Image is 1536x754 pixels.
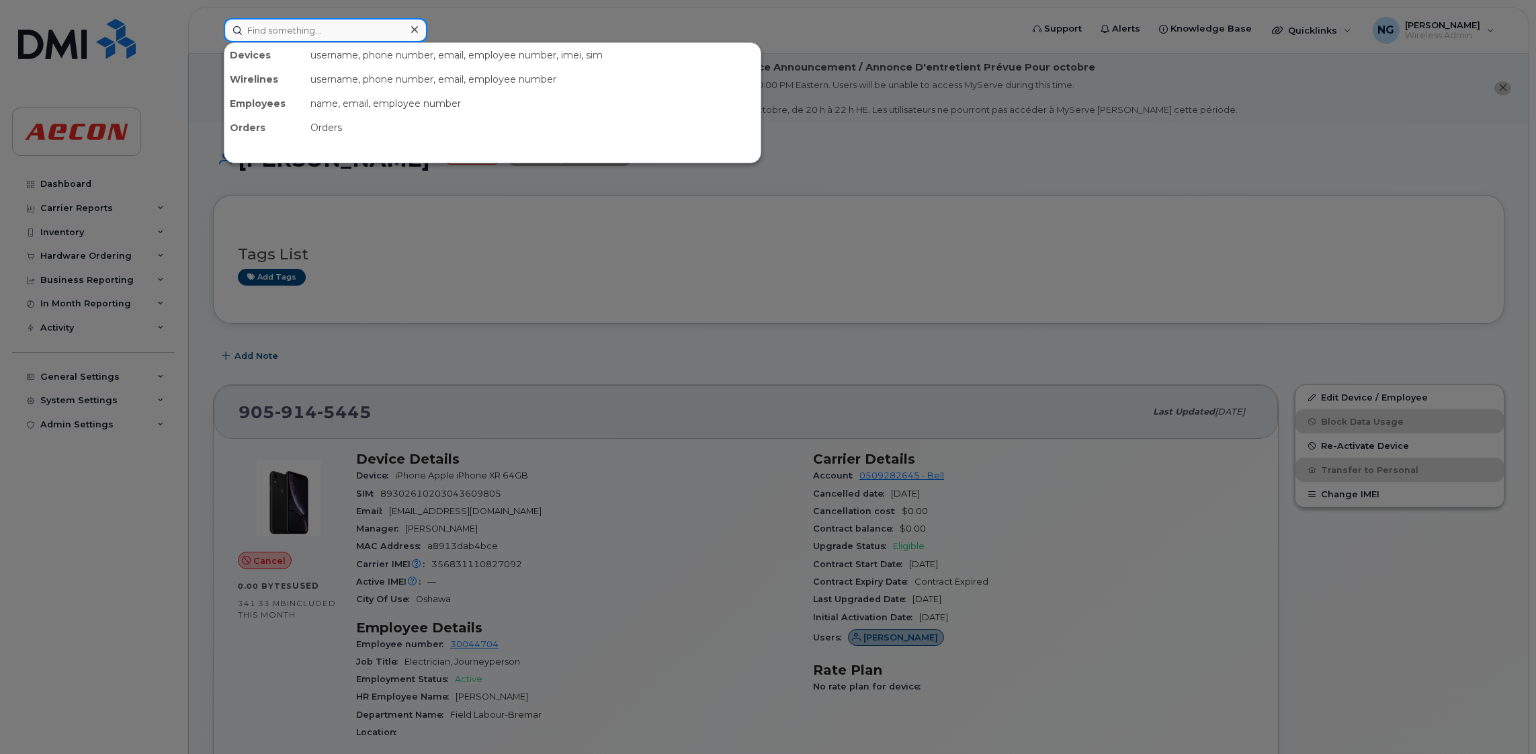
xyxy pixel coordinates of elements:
div: Orders [224,116,305,140]
div: Wirelines [224,67,305,91]
div: name, email, employee number [305,91,761,116]
div: Employees [224,91,305,116]
div: username, phone number, email, employee number [305,67,761,91]
div: Orders [305,116,761,140]
div: username, phone number, email, employee number, imei, sim [305,43,761,67]
div: Devices [224,43,305,67]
